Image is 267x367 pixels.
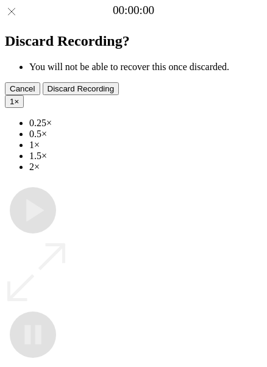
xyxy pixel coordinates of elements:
[5,82,40,95] button: Cancel
[29,140,262,151] li: 1×
[43,82,119,95] button: Discard Recording
[29,118,262,129] li: 0.25×
[5,33,262,49] h2: Discard Recording?
[29,151,262,162] li: 1.5×
[29,129,262,140] li: 0.5×
[29,162,262,173] li: 2×
[10,97,14,106] span: 1
[5,95,24,108] button: 1×
[29,62,262,73] li: You will not be able to recover this once discarded.
[113,4,154,17] a: 00:00:00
